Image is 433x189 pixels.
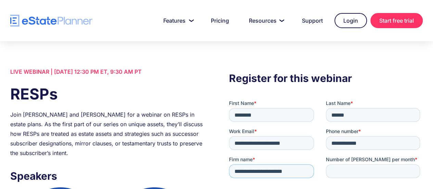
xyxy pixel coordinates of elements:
[10,83,204,105] h1: RESPs
[10,67,204,76] div: LIVE WEBINAR | [DATE] 12:30 PM ET, 9:30 AM PT
[370,13,423,28] a: Start free trial
[334,13,367,28] a: Login
[229,70,423,86] h3: Register for this webinar
[155,14,199,27] a: Features
[294,14,331,27] a: Support
[241,14,290,27] a: Resources
[10,168,204,184] h3: Speakers
[203,14,237,27] a: Pricing
[10,15,92,27] a: home
[10,110,204,158] div: Join [PERSON_NAME] and [PERSON_NAME] for a webinar on RESPs in estate plans. As the first part of...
